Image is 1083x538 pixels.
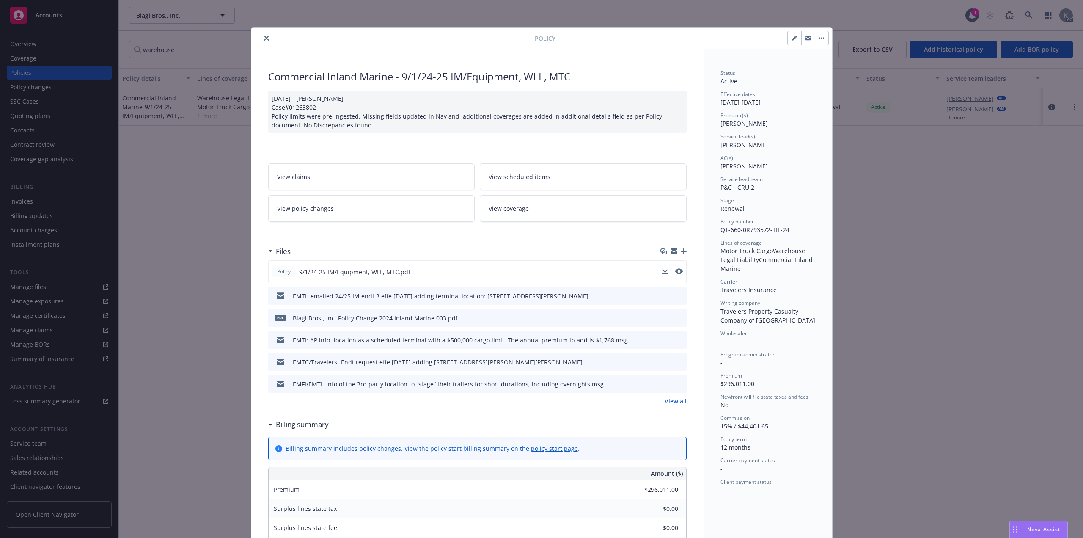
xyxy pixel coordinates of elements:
span: Active [720,77,737,85]
span: - [720,359,723,367]
button: download file [662,358,669,367]
span: Travelers Insurance [720,286,777,294]
span: 15% / $44,401.65 [720,422,768,430]
span: Status [720,69,735,77]
a: View scheduled items [480,163,687,190]
span: View claims [277,172,310,181]
div: [DATE] - [PERSON_NAME] Case#01263802 Policy limits were pre-ingested. Missing fields updated in N... [268,91,687,133]
button: download file [662,336,669,345]
span: Travelers Property Casualty Company of [GEOGRAPHIC_DATA] [720,307,815,324]
span: Commercial Inland Marine [720,256,814,273]
span: View coverage [489,204,529,213]
div: EMFI/EMTI -info of the 3rd party location to “stage” their trailers for short durations, includin... [293,380,604,389]
span: Nova Assist [1027,526,1061,533]
span: Stage [720,197,734,204]
button: download file [662,314,669,323]
button: preview file [676,358,683,367]
span: Client payment status [720,478,772,486]
span: - [720,337,723,345]
span: Program administrator [720,351,775,358]
button: preview file [675,268,683,274]
button: preview file [676,314,683,323]
span: [PERSON_NAME] [720,119,768,127]
button: download file [662,380,669,389]
div: EMTI -emailed 24/25 IM endt 3 effe [DATE] adding terminal location: [STREET_ADDRESS][PERSON_NAME] [293,292,588,301]
span: Amount ($) [651,469,683,478]
span: AC(s) [720,155,733,162]
span: Producer(s) [720,112,748,119]
span: Premium [720,372,742,379]
span: Writing company [720,299,760,306]
div: EMTI: AP info -location as a scheduled terminal with a $500,000 cargo limit. The annual premium t... [293,336,628,345]
span: Effective dates [720,91,755,98]
span: [PERSON_NAME] [720,162,768,170]
input: 0.00 [628,502,683,515]
input: 0.00 [628,483,683,496]
button: preview file [675,268,683,276]
span: 9/1/24-25 IM/Equipment, WLL, MTC.pdf [299,268,410,276]
div: EMTC/Travelers -Endt request effe [DATE] adding [STREET_ADDRESS][PERSON_NAME][PERSON_NAME] [293,358,583,367]
button: preview file [676,292,683,301]
span: No [720,401,728,409]
button: download file [662,268,668,276]
div: Commercial Inland Marine - 9/1/24-25 IM/Equipment, WLL, MTC [268,69,687,84]
span: 12 months [720,443,750,451]
span: Policy term [720,436,747,443]
span: Policy [275,268,292,276]
span: P&C - CRU 2 [720,183,754,191]
span: Warehouse Legal Liability [720,247,807,264]
div: [DATE] - [DATE] [720,91,815,107]
span: - [720,486,723,494]
h3: Files [276,246,291,257]
h3: Billing summary [276,419,329,430]
span: Premium [274,486,300,494]
span: Surplus lines state tax [274,505,337,513]
a: policy start page [531,444,578,452]
a: View all [665,397,687,406]
span: Policy [535,34,555,43]
button: Nova Assist [1009,521,1068,538]
a: View claims [268,163,475,190]
span: Motor Truck Cargo [720,247,773,255]
div: Biagi Bros., Inc. Policy Change 2024 Inland Marine 003.pdf [293,314,458,323]
div: Billing summary [268,419,329,430]
span: pdf [275,315,286,321]
button: close [261,33,272,43]
span: Commission [720,414,750,422]
input: 0.00 [628,521,683,534]
span: [PERSON_NAME] [720,141,768,149]
div: Billing summary includes policy changes. View the policy start billing summary on the . [286,444,580,453]
span: Lines of coverage [720,239,762,246]
span: View policy changes [277,204,334,213]
span: Wholesaler [720,330,747,337]
span: Policy number [720,218,754,225]
span: Service lead(s) [720,133,755,140]
button: download file [662,292,669,301]
span: Carrier [720,278,737,285]
span: Renewal [720,204,745,212]
span: Newfront will file state taxes and fees [720,393,808,400]
span: Surplus lines state fee [274,524,337,532]
span: Service lead team [720,176,763,183]
span: View scheduled items [489,172,550,181]
div: Drag to move [1010,521,1020,538]
button: preview file [676,380,683,389]
button: download file [662,268,668,274]
span: QT-660-0R793572-TIL-24 [720,226,789,234]
span: - [720,465,723,473]
span: Carrier payment status [720,457,775,464]
div: Files [268,246,291,257]
a: View policy changes [268,195,475,222]
button: preview file [676,336,683,345]
a: View coverage [480,195,687,222]
span: $296,011.00 [720,380,754,388]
